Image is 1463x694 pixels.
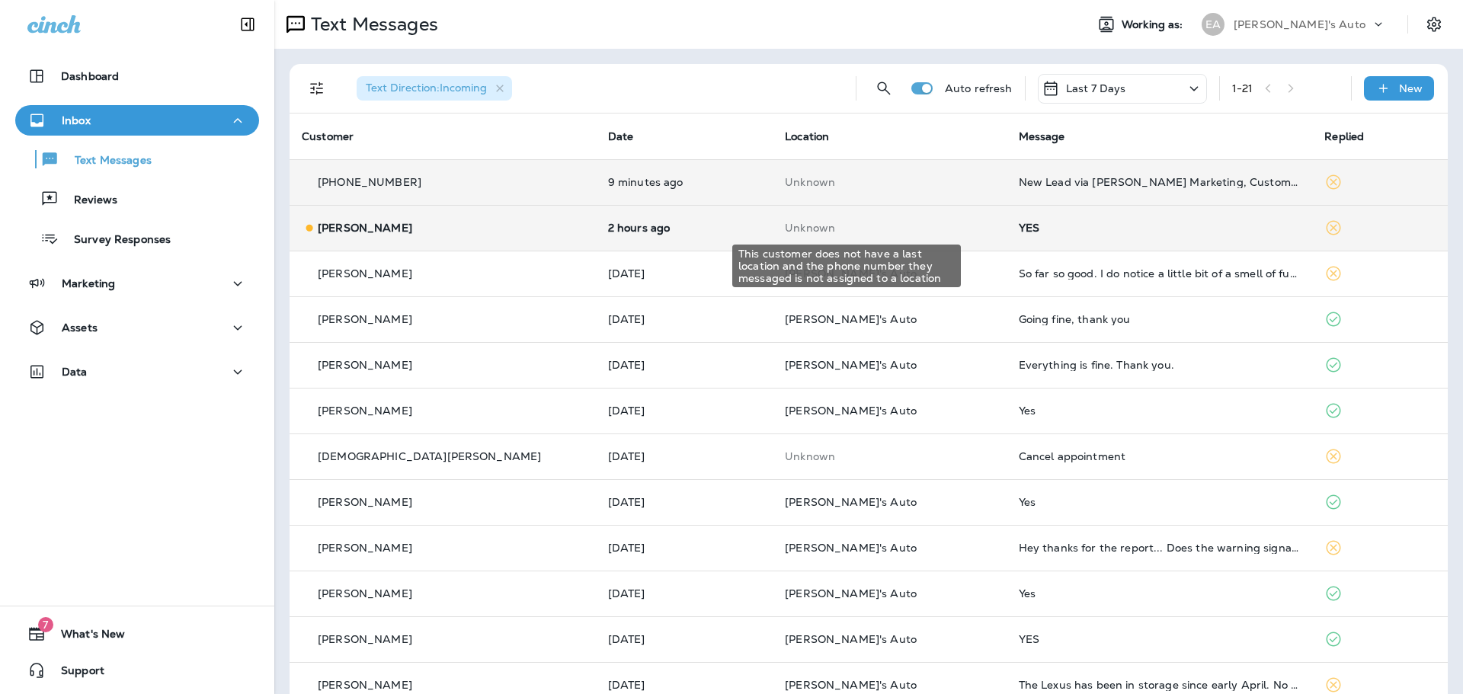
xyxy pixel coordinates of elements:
[59,193,117,208] p: Reviews
[61,70,119,82] p: Dashboard
[62,114,91,126] p: Inbox
[318,587,412,600] p: [PERSON_NAME]
[785,587,917,600] span: [PERSON_NAME]'s Auto
[46,664,104,683] span: Support
[1324,130,1364,143] span: Replied
[1019,542,1301,554] div: Hey thanks for the report... Does the warning signal mean motor issue? Or is it related to the tires
[1202,13,1225,36] div: EA
[869,73,899,104] button: Search Messages
[318,450,541,462] p: [DEMOGRAPHIC_DATA][PERSON_NAME]
[305,13,438,36] p: Text Messages
[785,450,994,462] p: This customer does not have a last location and the phone number they messaged is not assigned to...
[608,359,761,371] p: Aug 20, 2025 11:21 AM
[608,587,761,600] p: Aug 18, 2025 11:19 AM
[1019,633,1301,645] div: YES
[318,679,412,691] p: [PERSON_NAME]
[1019,405,1301,417] div: Yes
[318,405,412,417] p: [PERSON_NAME]
[59,154,152,168] p: Text Messages
[785,130,829,143] span: Location
[15,268,259,299] button: Marketing
[608,679,761,691] p: Aug 16, 2025 06:05 PM
[318,542,412,554] p: [PERSON_NAME]
[608,267,761,280] p: Aug 20, 2025 12:00 PM
[1019,496,1301,508] div: Yes
[62,277,115,289] p: Marketing
[357,76,512,101] div: Text Direction:Incoming
[318,267,412,280] p: [PERSON_NAME]
[318,176,421,188] p: [PHONE_NUMBER]
[1122,18,1186,31] span: Working as:
[15,105,259,136] button: Inbox
[785,222,994,234] p: This customer does not have a last location and the phone number they messaged is not assigned to...
[1019,130,1065,143] span: Message
[608,633,761,645] p: Aug 17, 2025 11:31 AM
[1232,82,1253,94] div: 1 - 21
[15,183,259,215] button: Reviews
[15,143,259,175] button: Text Messages
[15,312,259,343] button: Assets
[59,233,171,248] p: Survey Responses
[785,678,917,692] span: [PERSON_NAME]'s Auto
[1019,222,1301,234] div: YES
[608,130,634,143] span: Date
[785,632,917,646] span: [PERSON_NAME]'s Auto
[732,245,961,287] div: This customer does not have a last location and the phone number they messaged is not assigned to...
[785,176,994,188] p: This customer does not have a last location and the phone number they messaged is not assigned to...
[62,366,88,378] p: Data
[785,404,917,417] span: [PERSON_NAME]'s Auto
[1019,679,1301,691] div: The Lexus has been in storage since early April. No service needed right now.
[1019,450,1301,462] div: Cancel appointment
[785,312,917,326] span: [PERSON_NAME]'s Auto
[15,61,259,91] button: Dashboard
[318,496,412,508] p: [PERSON_NAME]
[608,496,761,508] p: Aug 19, 2025 11:18 AM
[608,222,761,234] p: Aug 21, 2025 11:34 AM
[318,313,412,325] p: [PERSON_NAME]
[1420,11,1448,38] button: Settings
[1019,587,1301,600] div: Yes
[38,617,53,632] span: 7
[785,358,917,372] span: [PERSON_NAME]'s Auto
[226,9,269,40] button: Collapse Sidebar
[1019,267,1301,280] div: So far so good. I do notice a little bit of a smell of fuel and believe that the exhaust might be...
[608,450,761,462] p: Aug 19, 2025 12:41 PM
[302,73,332,104] button: Filters
[302,130,354,143] span: Customer
[318,222,412,234] p: [PERSON_NAME]
[15,222,259,254] button: Survey Responses
[1066,82,1126,94] p: Last 7 Days
[318,633,412,645] p: [PERSON_NAME]
[15,357,259,387] button: Data
[318,359,412,371] p: [PERSON_NAME]
[608,405,761,417] p: Aug 19, 2025 02:02 PM
[15,655,259,686] button: Support
[945,82,1013,94] p: Auto refresh
[608,176,761,188] p: Aug 21, 2025 01:38 PM
[1399,82,1423,94] p: New
[46,628,125,646] span: What's New
[1234,18,1365,30] p: [PERSON_NAME]'s Auto
[1019,313,1301,325] div: Going fine, thank you
[1019,176,1301,188] div: New Lead via Merrick Marketing, Customer Name: Edmund A., Contact info: 8508642366, Job Info: It ...
[785,541,917,555] span: [PERSON_NAME]'s Auto
[62,321,98,334] p: Assets
[608,542,761,554] p: Aug 18, 2025 04:22 PM
[608,313,761,325] p: Aug 20, 2025 11:21 AM
[366,81,487,94] span: Text Direction : Incoming
[15,619,259,649] button: 7What's New
[785,495,917,509] span: [PERSON_NAME]'s Auto
[1019,359,1301,371] div: Everything is fine. Thank you.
